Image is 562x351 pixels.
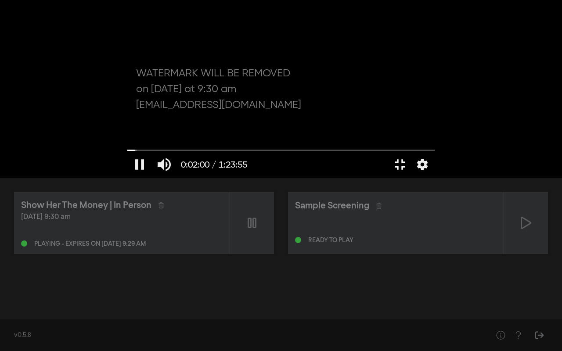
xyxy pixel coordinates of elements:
[21,212,223,222] div: [DATE] 9:30 am
[34,241,146,247] div: Playing - expires on [DATE] 9:29 am
[14,331,474,340] div: v0.5.8
[509,326,527,344] button: Help
[127,151,152,178] button: Pause
[152,151,177,178] button: Mute
[177,151,252,178] button: 0:02:00 / 1:23:55
[412,151,432,178] button: More settings
[21,199,151,212] div: Show Her The Money | In Person
[295,199,369,212] div: Sample Screening
[308,237,353,244] div: Ready to play
[530,326,548,344] button: Sign Out
[388,151,412,178] button: Exit full screen
[492,326,509,344] button: Help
